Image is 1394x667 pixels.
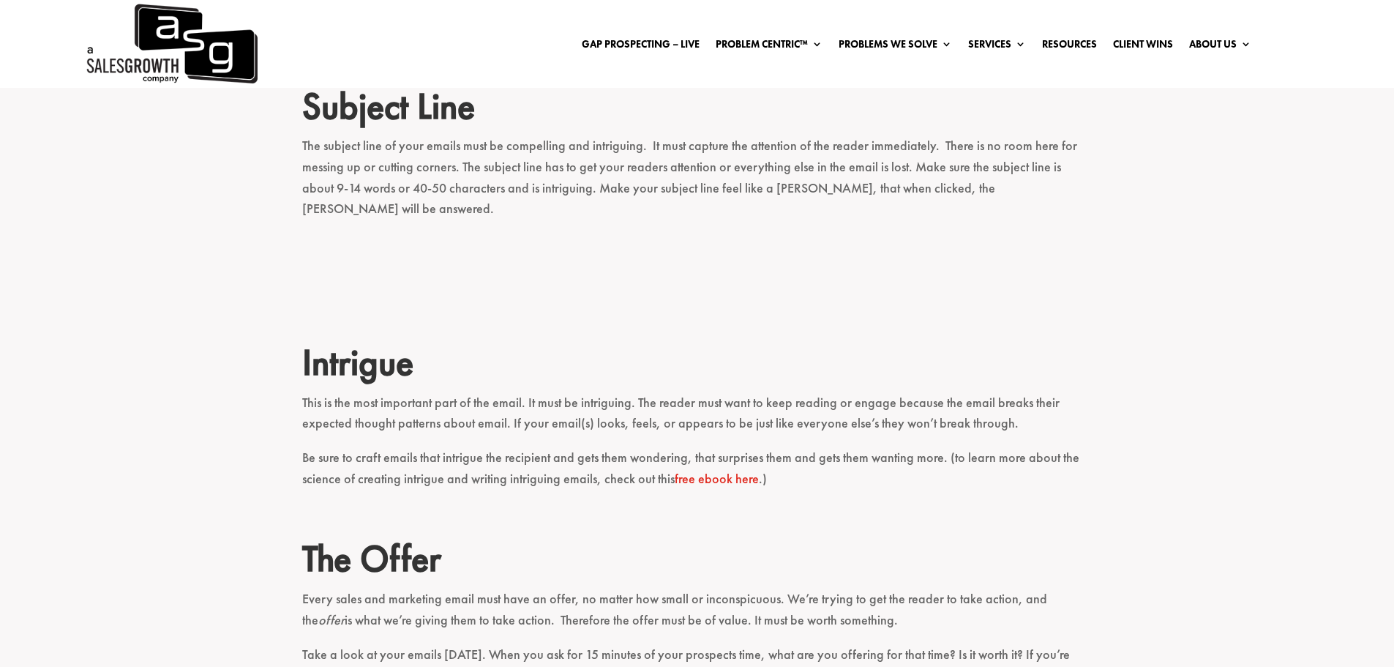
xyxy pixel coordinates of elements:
p: Be sure to craft emails that intrigue the recipient and gets them wondering, that surprises them ... [302,447,1093,503]
em: offer [318,611,345,628]
p: This is the most important part of the email. It must be intriguing. The reader must want to keep... [302,392,1093,448]
h2: Subject Line [302,84,1093,135]
h2: The Offer [302,537,1093,588]
iframe: Embedded CTA [441,233,953,306]
p: Every sales and marketing email must have an offer, no matter how small or inconspicuous. We’re t... [302,589,1093,644]
a: Client Wins [1113,39,1173,55]
a: Services [968,39,1026,55]
a: Resources [1042,39,1097,55]
a: About Us [1189,39,1251,55]
a: Gap Prospecting – LIVE [582,39,700,55]
a: free ebook here [675,470,759,487]
a: Problem Centric™ [716,39,822,55]
a: Problems We Solve [839,39,952,55]
h2: Intrigue [302,340,1093,392]
p: The subject line of your emails must be compelling and intriguing. It must capture the attention ... [302,135,1093,233]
